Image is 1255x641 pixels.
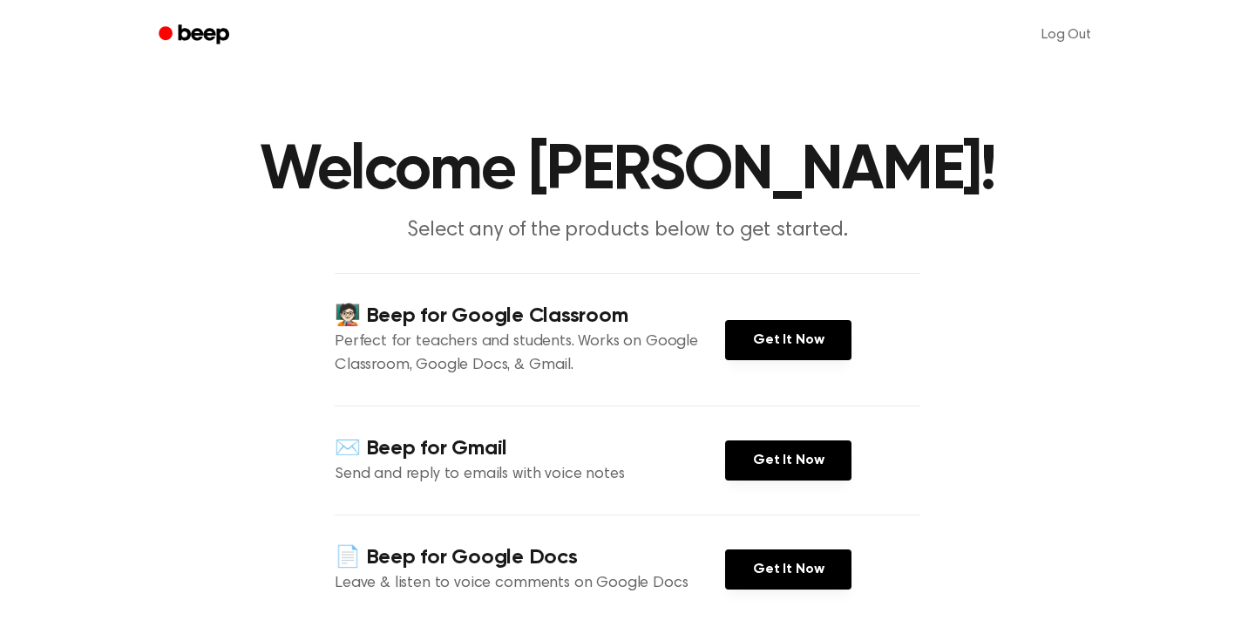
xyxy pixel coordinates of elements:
h1: Welcome [PERSON_NAME]! [181,140,1074,202]
h4: ✉️ Beep for Gmail [335,434,725,463]
h4: 🧑🏻‍🏫 Beep for Google Classroom [335,302,725,331]
p: Leave & listen to voice comments on Google Docs [335,572,725,596]
p: Select any of the products below to get started. [293,216,962,245]
a: Get It Now [725,440,851,481]
p: Perfect for teachers and students. Works on Google Classroom, Google Docs, & Gmail. [335,331,725,378]
a: Log Out [1024,14,1109,56]
a: Beep [146,18,245,52]
h4: 📄 Beep for Google Docs [335,543,725,572]
a: Get It Now [725,320,851,360]
p: Send and reply to emails with voice notes [335,463,725,487]
a: Get It Now [725,549,851,590]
